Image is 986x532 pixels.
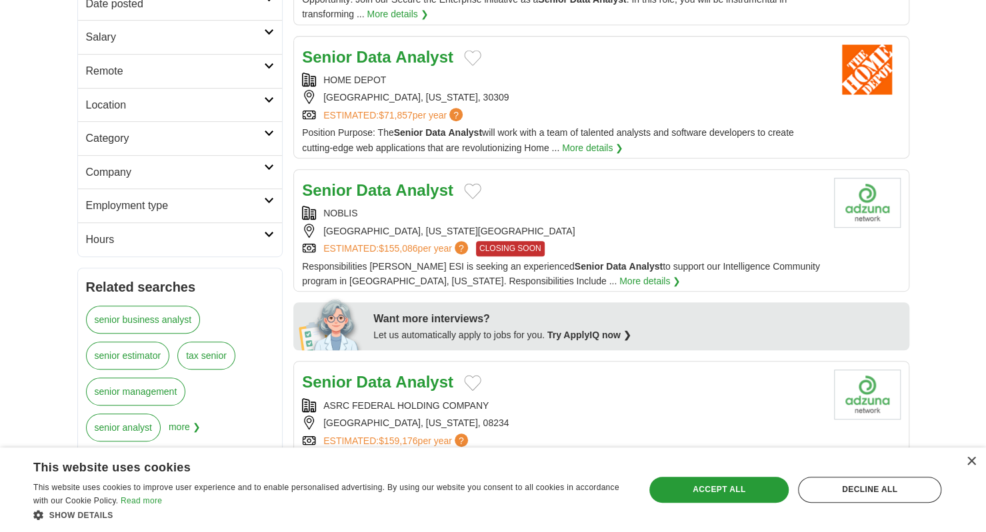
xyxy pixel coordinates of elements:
[649,477,789,502] div: Accept all
[448,127,482,138] strong: Analyst
[798,477,941,502] div: Decline all
[86,29,265,46] h2: Salary
[619,274,681,288] a: More details ❯
[449,108,463,121] span: ?
[323,433,471,448] a: ESTIMATED:$159,176per year?
[302,127,793,152] span: Position Purpose: The will work with a team of talented analysts and software developers to creat...
[464,375,481,391] button: Add to favorite jobs
[302,398,823,413] div: ASRC FEDERAL HOLDING COMPANY
[395,48,453,66] strong: Analyst
[78,222,283,256] a: Hours
[121,496,162,505] a: Read more, opens a new window
[323,75,386,85] a: HOME DEPOT
[78,20,283,54] a: Salary
[78,155,283,189] a: Company
[302,48,453,66] a: Senior Data Analyst
[302,90,823,105] div: [GEOGRAPHIC_DATA], [US_STATE], 30309
[49,511,113,520] span: Show details
[86,231,265,248] h2: Hours
[78,121,283,155] a: Category
[834,370,901,419] img: Company logo
[33,483,619,505] span: This website uses cookies to improve user experience and to enable personalised advertising. By u...
[464,50,481,66] button: Add to favorite jobs
[373,328,901,342] div: Let us automatically apply to jobs for you.
[367,7,428,21] a: More details ❯
[379,435,417,446] span: $159,176
[169,413,201,449] span: more ❯
[575,261,604,272] strong: Senior
[606,261,626,272] strong: Data
[425,127,445,138] strong: Data
[323,108,465,123] a: ESTIMATED:$71,857per year?
[379,110,413,121] span: $71,857
[455,433,468,447] span: ?
[476,241,545,256] span: CLOSING SOON
[86,378,186,405] a: senior management
[302,181,352,199] strong: Senior
[455,241,468,254] span: ?
[302,224,823,238] div: [GEOGRAPHIC_DATA], [US_STATE][GEOGRAPHIC_DATA]
[547,330,631,340] a: Try ApplyIQ now ❯
[373,310,901,328] div: Want more interviews?
[464,183,481,199] button: Add to favorite jobs
[834,45,901,95] img: Home Depot logo
[302,261,820,286] span: Responsibilities [PERSON_NAME] ESI is seeking an experienced to support our Intelligence Communit...
[562,140,623,155] a: More details ❯
[33,455,593,475] div: This website uses cookies
[395,373,453,391] strong: Analyst
[86,164,265,181] h2: Company
[356,48,391,66] strong: Data
[395,181,453,199] strong: Analyst
[299,297,363,350] img: apply-iq-scientist.png
[86,276,275,298] h2: Related searches
[78,188,283,222] a: Employment type
[177,342,235,370] a: tax senior
[356,373,391,391] strong: Data
[323,241,471,256] a: ESTIMATED:$155,086per year?
[302,415,823,430] div: [GEOGRAPHIC_DATA], [US_STATE], 08234
[78,54,283,88] a: Remote
[966,457,976,467] div: Close
[356,181,391,199] strong: Data
[86,130,265,147] h2: Category
[302,373,352,391] strong: Senior
[33,508,627,522] div: Show details
[302,181,453,199] a: Senior Data Analyst
[86,306,201,334] a: senior business analyst
[302,48,352,66] strong: Senior
[86,342,170,370] a: senior estimator
[86,197,265,214] h2: Employment type
[629,261,663,272] strong: Analyst
[86,97,265,114] h2: Location
[302,206,823,220] div: NOBLIS
[834,178,901,228] img: Company logo
[394,127,423,138] strong: Senior
[302,373,453,391] a: Senior Data Analyst
[379,243,417,254] span: $155,086
[86,413,161,441] a: senior analyst
[78,88,283,122] a: Location
[86,63,265,80] h2: Remote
